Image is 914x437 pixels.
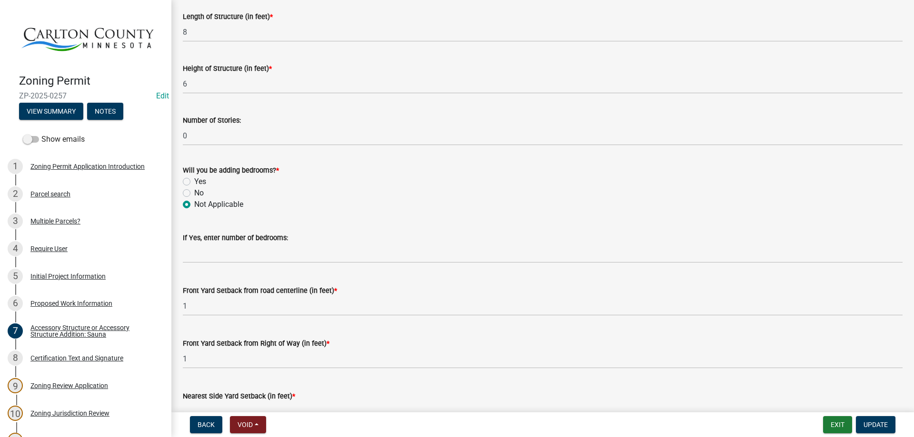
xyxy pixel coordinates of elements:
[156,91,169,100] a: Edit
[183,288,337,294] label: Front Yard Setback from road centerline (in feet)
[183,235,288,242] label: If Yes, enter number of bedrooms:
[183,117,241,124] label: Number of Stories:
[30,300,112,307] div: Proposed Work Information
[183,393,295,400] label: Nearest Side Yard Setback (in feet)
[856,416,895,433] button: Update
[30,163,145,170] div: Zoning Permit Application Introduction
[864,421,888,428] span: Update
[194,176,206,187] label: Yes
[19,74,164,88] h4: Zoning Permit
[30,273,106,280] div: Initial Project Information
[8,406,23,421] div: 10
[8,159,23,174] div: 1
[8,323,23,339] div: 7
[23,134,85,145] label: Show emails
[156,91,169,100] wm-modal-confirm: Edit Application Number
[8,296,23,311] div: 6
[198,421,215,428] span: Back
[194,187,204,199] label: No
[190,416,222,433] button: Back
[823,416,852,433] button: Exit
[87,103,123,120] button: Notes
[30,218,80,224] div: Multiple Parcels?
[230,416,266,433] button: Void
[30,245,68,252] div: Require User
[8,378,23,393] div: 9
[8,350,23,366] div: 8
[30,382,108,389] div: Zoning Review Application
[183,14,273,20] label: Length of Structure (in feet)
[19,103,83,120] button: View Summary
[8,269,23,284] div: 5
[8,241,23,256] div: 4
[183,167,279,174] label: Will you be adding bedrooms?
[183,340,329,347] label: Front Yard Setback from Right of Way (in feet)
[194,199,243,210] label: Not Applicable
[19,108,83,116] wm-modal-confirm: Summary
[30,410,109,417] div: Zoning Jurisdiction Review
[8,186,23,202] div: 2
[19,10,156,64] img: Carlton County, Minnesota
[30,191,70,197] div: Parcel search
[30,355,123,361] div: Certification Text and Signature
[238,421,253,428] span: Void
[8,214,23,229] div: 3
[87,108,123,116] wm-modal-confirm: Notes
[183,66,272,72] label: Height of Structure (in feet)
[30,324,156,338] div: Accessory Structure or Accessory Structure Addition: Sauna
[19,91,152,100] span: ZP-2025-0257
